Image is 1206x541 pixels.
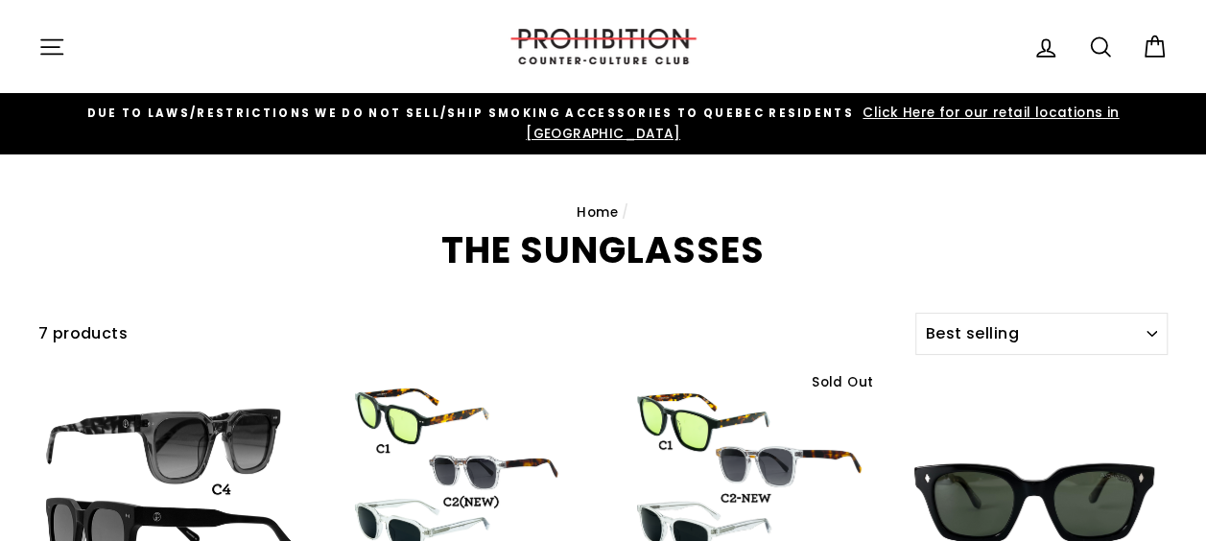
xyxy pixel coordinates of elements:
span: DUE TO LAWS/restrictions WE DO NOT SELL/SHIP SMOKING ACCESSORIES to qUEBEC RESIDENTS [87,106,854,121]
div: Sold Out [803,369,880,396]
span: Click Here for our retail locations in [GEOGRAPHIC_DATA] [526,104,1119,143]
img: PROHIBITION COUNTER-CULTURE CLUB [508,29,699,64]
nav: breadcrumbs [38,202,1168,223]
h1: THE SUNGLASSES [38,232,1168,269]
span: / [622,203,628,222]
a: Home [577,203,618,222]
a: DUE TO LAWS/restrictions WE DO NOT SELL/SHIP SMOKING ACCESSORIES to qUEBEC RESIDENTS Click Here f... [43,103,1163,145]
div: 7 products [38,321,908,346]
